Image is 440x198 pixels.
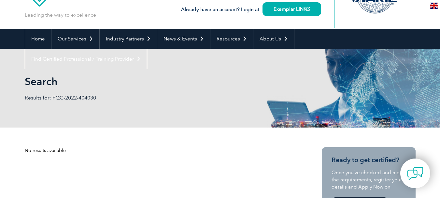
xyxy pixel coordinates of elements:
[332,156,406,164] h3: Ready to get certified?
[210,29,253,49] a: Resources
[25,75,275,88] h1: Search
[263,2,321,16] a: Exemplar LINK
[25,94,220,101] p: Results for: FQC-2022-404030
[25,49,147,69] a: Find Certified Professional / Training Provider
[25,147,298,154] div: No results available
[25,11,96,19] p: Leading the way to excellence
[181,6,321,14] h3: Already have an account? Login at
[407,165,423,182] img: contact-chat.png
[25,29,51,49] a: Home
[157,29,210,49] a: News & Events
[430,3,438,9] img: en
[51,29,99,49] a: Our Services
[100,29,157,49] a: Industry Partners
[253,29,294,49] a: About Us
[306,7,310,11] img: open_square.png
[332,169,406,190] p: Once you’ve checked and met the requirements, register your details and Apply Now on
